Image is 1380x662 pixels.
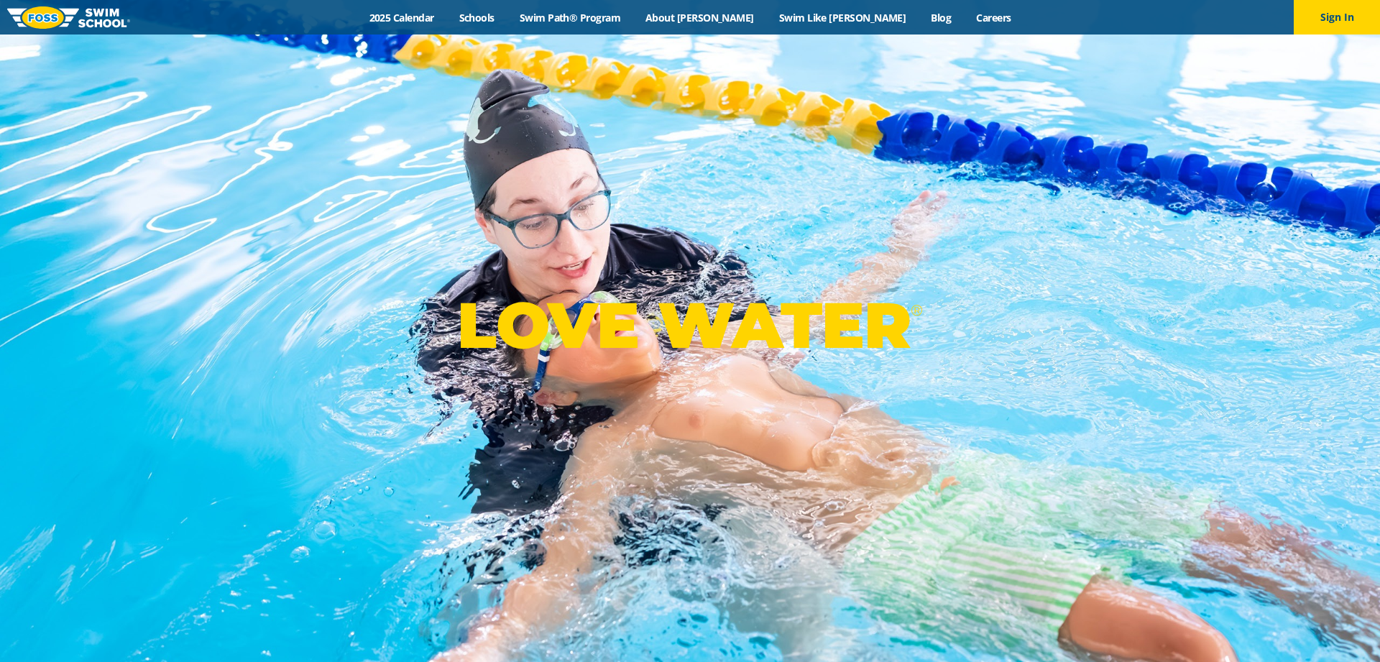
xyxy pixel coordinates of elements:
[507,11,632,24] a: Swim Path® Program
[457,287,922,364] p: LOVE WATER
[7,6,130,29] img: FOSS Swim School Logo
[964,11,1023,24] a: Careers
[633,11,767,24] a: About [PERSON_NAME]
[446,11,507,24] a: Schools
[766,11,919,24] a: Swim Like [PERSON_NAME]
[911,301,922,319] sup: ®
[919,11,964,24] a: Blog
[356,11,446,24] a: 2025 Calendar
